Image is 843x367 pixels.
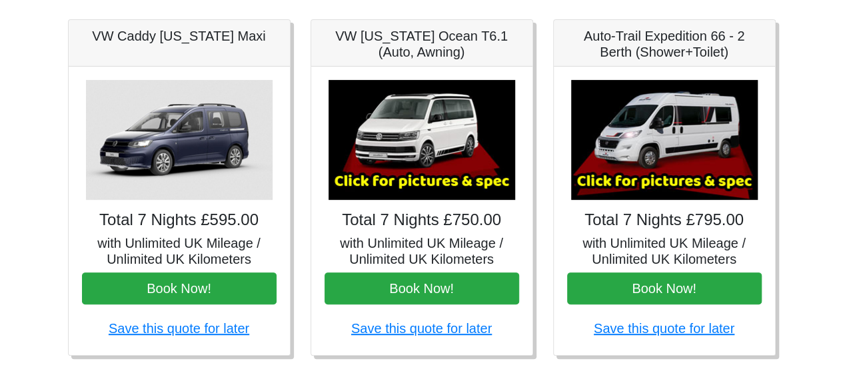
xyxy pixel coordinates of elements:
img: Auto-Trail Expedition 66 - 2 Berth (Shower+Toilet) [571,80,758,200]
a: Save this quote for later [594,321,734,336]
h4: Total 7 Nights £750.00 [325,210,519,230]
a: Save this quote for later [109,321,249,336]
h5: with Unlimited UK Mileage / Unlimited UK Kilometers [82,235,277,267]
button: Book Now! [567,272,762,304]
button: Book Now! [325,272,519,304]
h5: with Unlimited UK Mileage / Unlimited UK Kilometers [325,235,519,267]
img: VW Caddy California Maxi [86,80,273,200]
img: VW California Ocean T6.1 (Auto, Awning) [329,80,515,200]
h5: with Unlimited UK Mileage / Unlimited UK Kilometers [567,235,762,267]
button: Book Now! [82,272,277,304]
h5: VW Caddy [US_STATE] Maxi [82,28,277,44]
a: Save this quote for later [351,321,492,336]
h5: Auto-Trail Expedition 66 - 2 Berth (Shower+Toilet) [567,28,762,60]
h4: Total 7 Nights £795.00 [567,210,762,230]
h4: Total 7 Nights £595.00 [82,210,277,230]
h5: VW [US_STATE] Ocean T6.1 (Auto, Awning) [325,28,519,60]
